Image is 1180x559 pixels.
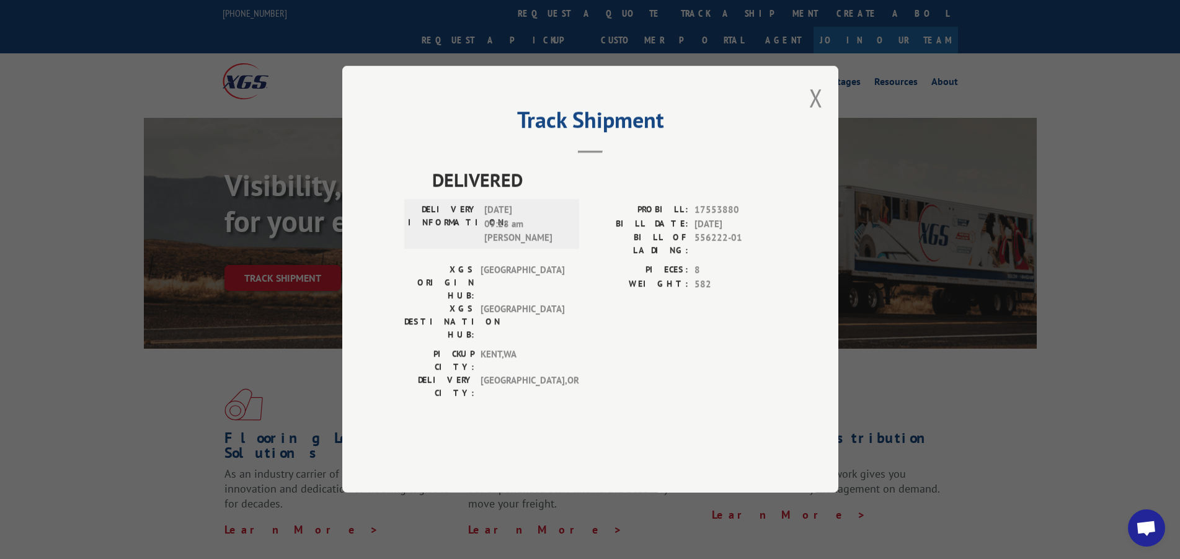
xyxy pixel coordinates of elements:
[481,348,564,374] span: KENT , WA
[404,111,776,135] h2: Track Shipment
[432,166,776,194] span: DELIVERED
[590,277,688,292] label: WEIGHT:
[408,203,478,246] label: DELIVERY INFORMATION:
[481,374,564,400] span: [GEOGRAPHIC_DATA] , OR
[694,277,776,292] span: 582
[404,374,474,400] label: DELIVERY CITY:
[809,81,823,114] button: Close modal
[590,231,688,257] label: BILL OF LADING:
[694,231,776,257] span: 556222-01
[481,264,564,303] span: [GEOGRAPHIC_DATA]
[1128,509,1165,547] a: Open chat
[481,303,564,342] span: [GEOGRAPHIC_DATA]
[484,203,568,246] span: [DATE] 09:28 am [PERSON_NAME]
[694,203,776,218] span: 17553880
[590,264,688,278] label: PIECES:
[694,217,776,231] span: [DATE]
[590,217,688,231] label: BILL DATE:
[404,264,474,303] label: XGS ORIGIN HUB:
[404,303,474,342] label: XGS DESTINATION HUB:
[590,203,688,218] label: PROBILL:
[404,348,474,374] label: PICKUP CITY:
[694,264,776,278] span: 8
